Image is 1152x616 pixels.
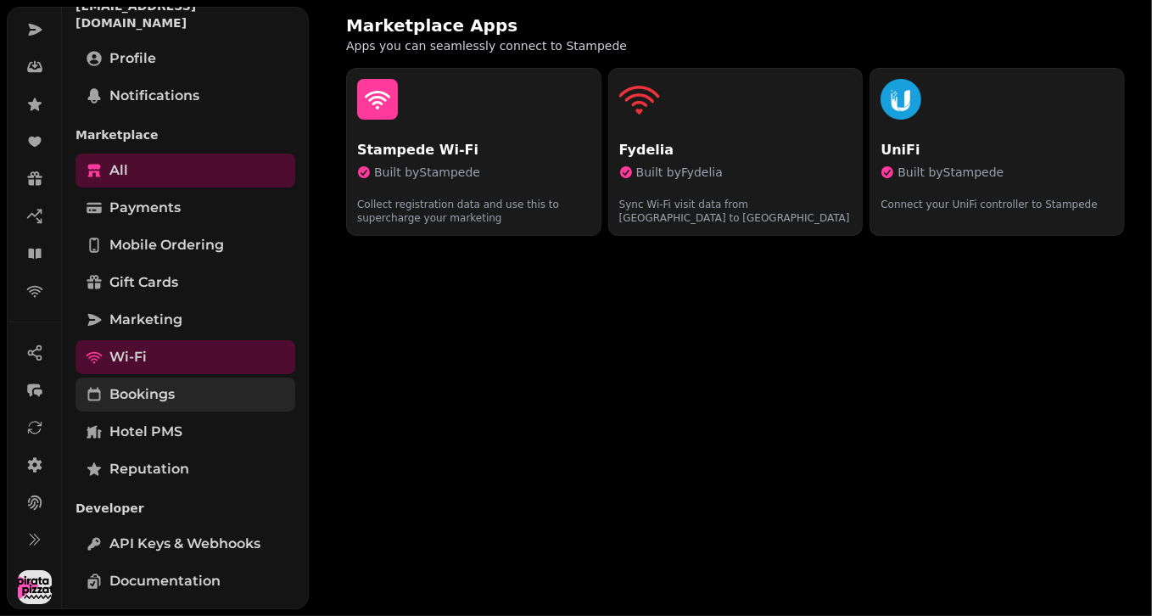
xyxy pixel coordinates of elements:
p: Connect your UniFi controller to Stampede [881,184,1114,211]
button: UniFi faviconUniFiBuilt byStampedeConnect your UniFi controller to Stampede [870,68,1125,236]
img: User avatar [18,570,52,604]
button: Stampede Wi-FiBuilt byStampedeCollect registration data and use this to supercharge your marketing [346,68,601,236]
span: Built by Stampede [374,164,480,181]
span: Marketing [109,310,182,330]
p: Fydelia [619,140,853,160]
p: UniFi [881,140,1114,160]
p: Developer [75,493,295,524]
span: Mobile ordering [109,235,224,255]
img: Fydelia favicon [619,79,660,120]
a: API keys & webhooks [75,527,295,561]
span: All [109,160,128,181]
span: Documentation [109,571,221,591]
a: Payments [75,191,295,225]
a: All [75,154,295,188]
a: Marketing [75,303,295,337]
span: Wi-Fi [109,347,147,367]
button: User avatar [14,570,55,604]
span: Built by Fydelia [636,164,723,181]
img: UniFi favicon [881,79,921,120]
span: Notifications [109,86,199,106]
h2: Marketplace Apps [346,14,672,37]
a: Bookings [75,378,295,412]
a: Profile [75,42,295,76]
span: Bookings [109,384,175,405]
p: Collect registration data and use this to supercharge your marketing [357,184,590,225]
a: Hotel PMS [75,415,295,449]
a: Reputation [75,452,295,486]
a: Wi-Fi [75,340,295,374]
span: Built by Stampede [898,164,1004,181]
span: API keys & webhooks [109,534,260,554]
span: Gift cards [109,272,178,293]
p: Stampede Wi-Fi [357,140,590,160]
button: Fydelia faviconFydeliaBuilt byFydeliaSync Wi-Fi visit data from [GEOGRAPHIC_DATA] to [GEOGRAPHIC_... [608,68,864,236]
a: Gift cards [75,266,295,300]
a: Documentation [75,564,295,598]
span: Reputation [109,459,189,479]
span: Payments [109,198,181,218]
p: Marketplace [75,120,295,150]
p: Apps you can seamlessly connect to Stampede [346,37,780,54]
span: Profile [109,48,156,69]
p: Sync Wi-Fi visit data from [GEOGRAPHIC_DATA] to [GEOGRAPHIC_DATA] [619,184,853,225]
span: Hotel PMS [109,422,182,442]
a: Notifications [75,79,295,113]
a: Mobile ordering [75,228,295,262]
